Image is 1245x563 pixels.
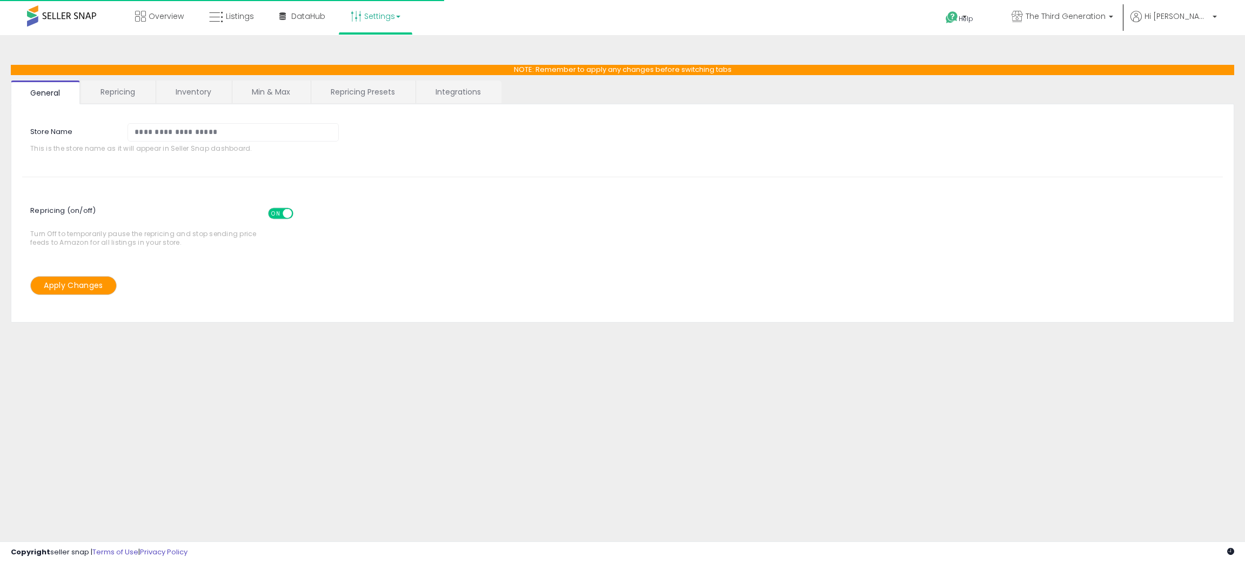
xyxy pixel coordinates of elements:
a: General [11,81,80,104]
i: Get Help [945,11,959,24]
label: Store Name [22,123,119,137]
a: Integrations [416,81,500,103]
span: Overview [149,11,184,22]
span: DataHub [291,11,325,22]
a: Inventory [156,81,231,103]
a: Hi [PERSON_NAME] [1130,11,1217,35]
span: Hi [PERSON_NAME] [1144,11,1209,22]
a: Min & Max [232,81,310,103]
span: Repricing (on/off) [30,200,303,230]
a: Help [937,3,994,35]
p: NOTE: Remember to apply any changes before switching tabs [11,65,1234,75]
span: Help [959,14,973,23]
span: Turn Off to temporarily pause the repricing and stop sending price feeds to Amazon for all listin... [30,203,262,246]
a: Repricing Presets [311,81,414,103]
span: ON [269,209,283,218]
span: The Third Generation [1026,11,1106,22]
button: Apply Changes [30,276,117,295]
span: OFF [292,209,309,218]
span: This is the store name as it will appear in Seller Snap dashboard. [30,144,347,152]
span: Listings [226,11,254,22]
a: Repricing [81,81,155,103]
